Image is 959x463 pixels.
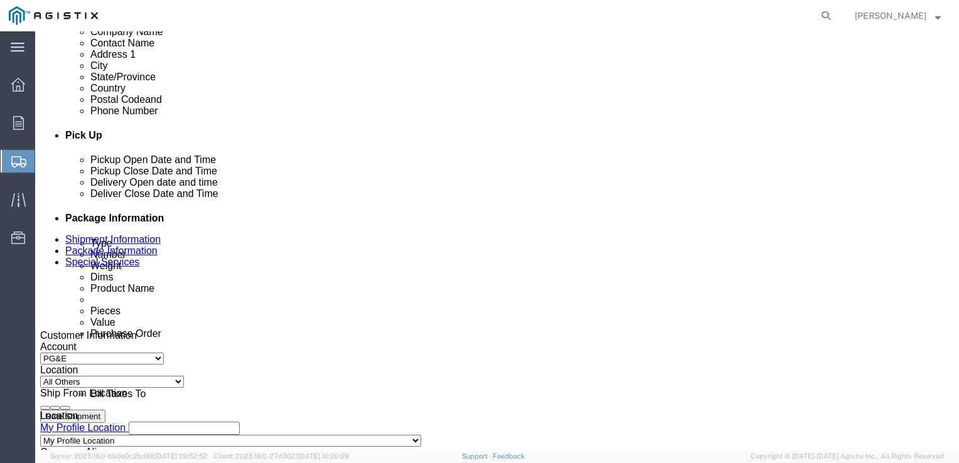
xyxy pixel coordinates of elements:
a: Support [462,452,493,460]
a: Feedback [493,452,525,460]
span: Server: 2025.18.0-bb0e0c2bd68 [50,452,208,460]
img: logo [9,6,98,25]
span: Client: 2025.18.0-27d3021 [213,452,349,460]
span: Copyright © [DATE]-[DATE] Agistix Inc., All Rights Reserved [751,451,944,462]
button: [PERSON_NAME] [854,8,941,23]
span: [DATE] 09:52:52 [155,452,208,460]
iframe: FS Legacy Container [35,31,959,450]
span: Richard Hicks [855,9,926,23]
span: [DATE] 10:20:09 [298,452,349,460]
